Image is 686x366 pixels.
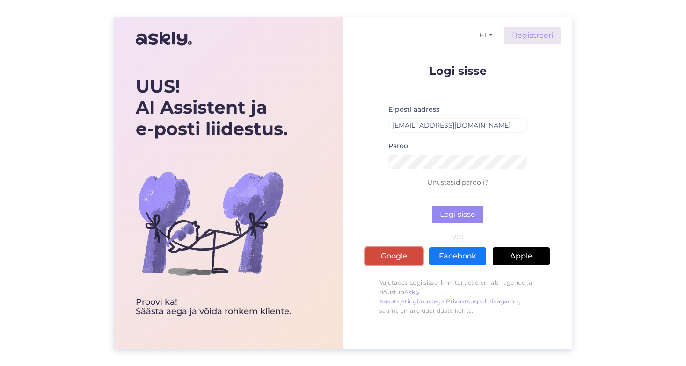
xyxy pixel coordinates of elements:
[504,27,561,44] a: Registreeri
[365,65,550,77] p: Logi sisse
[450,234,466,240] span: VÕI
[136,148,285,298] img: bg-askly
[475,29,496,42] button: ET
[388,141,410,151] label: Parool
[136,298,291,316] div: Proovi ka! Säästa aega ja võida rohkem kliente.
[136,28,192,50] img: Askly
[388,105,439,115] label: E-posti aadress
[427,178,489,187] a: Unustasid parooli?
[429,247,486,265] a: Facebook
[365,273,550,320] p: Vajutades Logi sisse, kinnitan, et olen läbi lugenud ja nõustun , ning saama emaile uuenduste kohta.
[379,288,445,305] a: Askly Kasutajatingimustega
[388,118,527,133] input: Sisesta e-posti aadress
[446,298,507,305] a: Privaatsuspoliitikaga
[365,247,423,265] a: Google
[136,76,291,140] div: UUS! AI Assistent ja e-posti liidestus.
[493,247,550,265] a: Apple
[432,206,483,223] button: Logi sisse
